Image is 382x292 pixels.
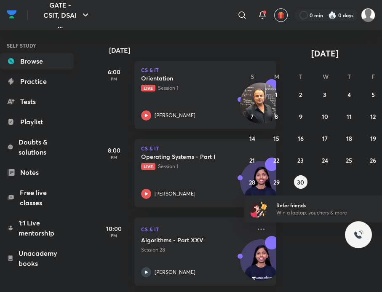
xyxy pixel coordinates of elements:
abbr: September 5, 2025 [371,91,375,99]
button: September 28, 2025 [246,175,259,189]
abbr: September 21, 2025 [249,156,255,164]
button: September 4, 2025 [342,88,355,101]
button: September 22, 2025 [270,153,283,167]
button: September 14, 2025 [246,131,259,145]
p: Session 1 [141,163,251,170]
abbr: September 18, 2025 [346,134,352,142]
img: Varsha Sharma [361,8,375,22]
abbr: September 1, 2025 [275,91,278,99]
button: September 30, 2025 [294,175,307,189]
button: September 24, 2025 [318,153,331,167]
p: Win a laptop, vouchers & more [276,209,380,217]
button: September 5, 2025 [366,88,380,101]
h5: Operating Systems - Part I [141,153,246,161]
button: September 1, 2025 [270,88,283,101]
button: September 25, 2025 [342,153,355,167]
p: CS & IT [141,224,251,234]
p: [PERSON_NAME] [155,190,195,198]
abbr: September 24, 2025 [321,156,328,164]
abbr: September 30, 2025 [297,178,304,186]
abbr: September 28, 2025 [249,178,255,186]
abbr: September 14, 2025 [249,134,255,142]
button: September 11, 2025 [342,110,355,123]
img: Avatar [240,244,281,284]
abbr: September 7, 2025 [251,113,254,121]
h5: 8:00 [97,146,131,155]
button: September 29, 2025 [270,175,283,189]
p: PM [97,155,131,160]
img: streak [328,11,337,19]
img: Company Logo [7,8,17,21]
h5: 6:00 [97,67,131,76]
p: Session 28 [141,246,251,254]
p: Session 1 [141,84,251,92]
h5: 10:00 [97,224,131,233]
button: September 9, 2025 [294,110,307,123]
span: Live [141,163,155,170]
p: PM [97,233,131,238]
button: September 2, 2025 [294,88,307,101]
button: September 17, 2025 [318,131,331,145]
abbr: September 29, 2025 [273,178,280,186]
p: [PERSON_NAME] [155,268,195,276]
h5: Algorithms - Part XXV [141,236,246,244]
abbr: September 11, 2025 [346,113,351,121]
abbr: Thursday [347,72,350,80]
abbr: Monday [274,72,279,80]
abbr: September 25, 2025 [346,156,352,164]
abbr: September 12, 2025 [370,113,376,121]
span: [DATE] [311,48,339,59]
abbr: September 3, 2025 [323,91,326,99]
abbr: September 9, 2025 [299,113,302,121]
abbr: September 26, 2025 [370,156,376,164]
span: Live [141,85,155,91]
abbr: September 8, 2025 [275,113,278,121]
button: September 19, 2025 [366,131,380,145]
abbr: September 17, 2025 [322,134,327,142]
abbr: Wednesday [323,72,329,80]
abbr: Tuesday [299,72,302,80]
abbr: September 15, 2025 [273,134,279,142]
abbr: Sunday [251,72,254,80]
h5: Orientation [141,74,246,83]
img: avatar [277,11,285,19]
button: September 18, 2025 [342,131,355,145]
abbr: September 19, 2025 [370,134,376,142]
button: avatar [274,8,288,22]
button: September 12, 2025 [366,110,380,123]
p: PM [97,76,131,81]
button: September 23, 2025 [294,153,307,167]
abbr: September 16, 2025 [298,134,304,142]
h4: [DATE] [109,47,285,54]
abbr: September 10, 2025 [321,113,328,121]
a: Company Logo [7,8,17,23]
button: September 10, 2025 [318,110,331,123]
button: September 7, 2025 [246,110,259,123]
img: Avatar [240,166,281,206]
abbr: Friday [371,72,375,80]
button: September 3, 2025 [318,88,331,101]
abbr: September 22, 2025 [273,156,279,164]
button: September 8, 2025 [270,110,283,123]
abbr: September 23, 2025 [297,156,304,164]
button: September 16, 2025 [294,131,307,145]
p: [PERSON_NAME] [155,112,195,119]
abbr: September 4, 2025 [347,91,350,99]
h6: Refer friends [276,201,380,209]
img: ttu [353,230,363,240]
button: September 21, 2025 [246,153,259,167]
p: CS & IT [141,146,270,151]
button: September 26, 2025 [366,153,380,167]
p: CS & IT [141,67,270,72]
abbr: September 2, 2025 [299,91,302,99]
button: September 15, 2025 [270,131,283,145]
img: referral [251,201,267,217]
